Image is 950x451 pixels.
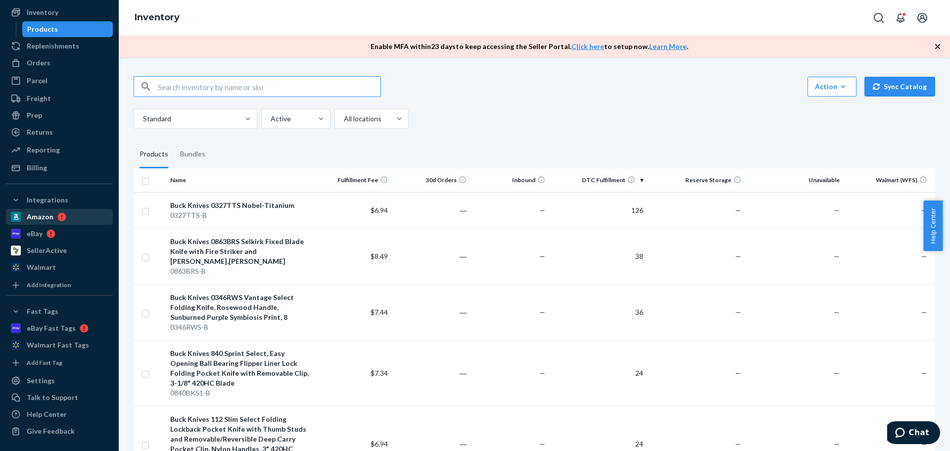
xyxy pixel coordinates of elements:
div: Walmart [27,262,56,272]
span: — [735,369,741,377]
a: eBay [6,226,113,242]
a: Add Integration [6,279,113,291]
a: Replenishments [6,38,113,54]
button: Open account menu [912,8,932,28]
span: — [921,440,927,448]
div: Products [27,24,58,34]
td: 126 [549,192,647,228]
div: 0840BKS1-B [170,388,310,398]
th: 30d Orders [392,168,471,192]
span: — [735,252,741,260]
a: Inventory [6,4,113,20]
a: Help Center [6,406,113,422]
button: Sync Catalog [864,77,935,97]
span: — [921,308,927,316]
a: Click here [571,42,604,50]
th: DTC Fulfillment [549,168,647,192]
button: Give Feedback [6,423,113,439]
div: Returns [27,127,53,137]
div: Buck Knives 0346RWS Vantage Select Folding Knife, Rosewood Handle, Sunburned Purple Symbiosis Pri... [170,293,310,322]
a: Parcel [6,73,113,89]
button: Action [807,77,856,97]
th: Fulfillment Fee [314,168,392,192]
a: Settings [6,373,113,389]
div: Integrations [27,195,68,205]
p: Enable MFA within 23 days to keep accessing the Seller Portal. to setup now. . [371,42,688,51]
span: — [539,252,545,260]
a: SellerActive [6,243,113,258]
a: Reporting [6,142,113,158]
th: Reserve Storage [647,168,745,192]
div: Products [140,141,168,168]
td: 24 [549,340,647,406]
div: Bundles [180,141,205,168]
div: Replenishments [27,41,79,51]
div: Orders [27,58,50,68]
td: 38 [549,228,647,284]
button: Open Search Box [869,8,889,28]
a: Returns [6,124,113,140]
div: Settings [27,376,55,386]
a: Products [22,21,113,37]
div: Talk to Support [27,393,78,402]
span: — [834,308,840,316]
a: Amazon [6,209,113,225]
button: Help Center [923,200,943,251]
span: — [834,440,840,448]
div: Freight [27,94,51,103]
div: 0863BRS-B [170,266,310,276]
span: — [539,440,545,448]
span: — [834,252,840,260]
div: 0327TTS-B [170,210,310,220]
span: — [539,369,545,377]
div: Add Fast Tag [27,358,62,367]
span: $7.44 [371,308,388,316]
div: Parcel [27,76,47,86]
button: Open notifications [891,8,910,28]
a: Billing [6,160,113,176]
td: 36 [549,284,647,340]
div: Fast Tags [27,306,58,316]
span: — [735,308,741,316]
button: Talk to Support [6,390,113,405]
span: $8.49 [371,252,388,260]
div: 0346RWS-B [170,322,310,332]
div: eBay Fast Tags [27,323,76,333]
a: Add Fast Tag [6,357,113,369]
td: ― [392,340,471,406]
input: Standard [142,114,143,124]
a: Orders [6,55,113,71]
span: — [921,252,927,260]
div: Buck Knives 0327TTS Nobel-Titanium [170,200,310,210]
th: Walmart (WFS) [844,168,935,192]
span: — [735,206,741,214]
div: Help Center [27,409,67,419]
div: Billing [27,163,47,173]
td: ― [392,284,471,340]
th: Name [166,168,314,192]
th: Inbound [471,168,549,192]
th: Unavailable [745,168,843,192]
span: — [834,206,840,214]
td: ― [392,192,471,228]
div: Reporting [27,145,60,155]
div: Amazon [27,212,53,222]
div: Give Feedback [27,426,75,436]
input: Search inventory by name or sku [158,77,380,97]
span: — [539,308,545,316]
span: — [735,440,741,448]
div: Buck Knives 840 Sprint Select, Easy Opening Ball Bearing Flipper Liner Lock Folding Pocket Knife ... [170,349,310,388]
div: Action [815,82,849,92]
div: Walmart Fast Tags [27,340,89,350]
div: Prep [27,110,42,120]
a: Prep [6,107,113,123]
a: eBay Fast Tags [6,320,113,336]
span: — [834,369,840,377]
input: All locations [343,114,344,124]
span: — [539,206,545,214]
ol: breadcrumbs [127,3,188,32]
td: ― [392,228,471,284]
iframe: Opens a widget where you can chat to one of our agents [887,421,940,446]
